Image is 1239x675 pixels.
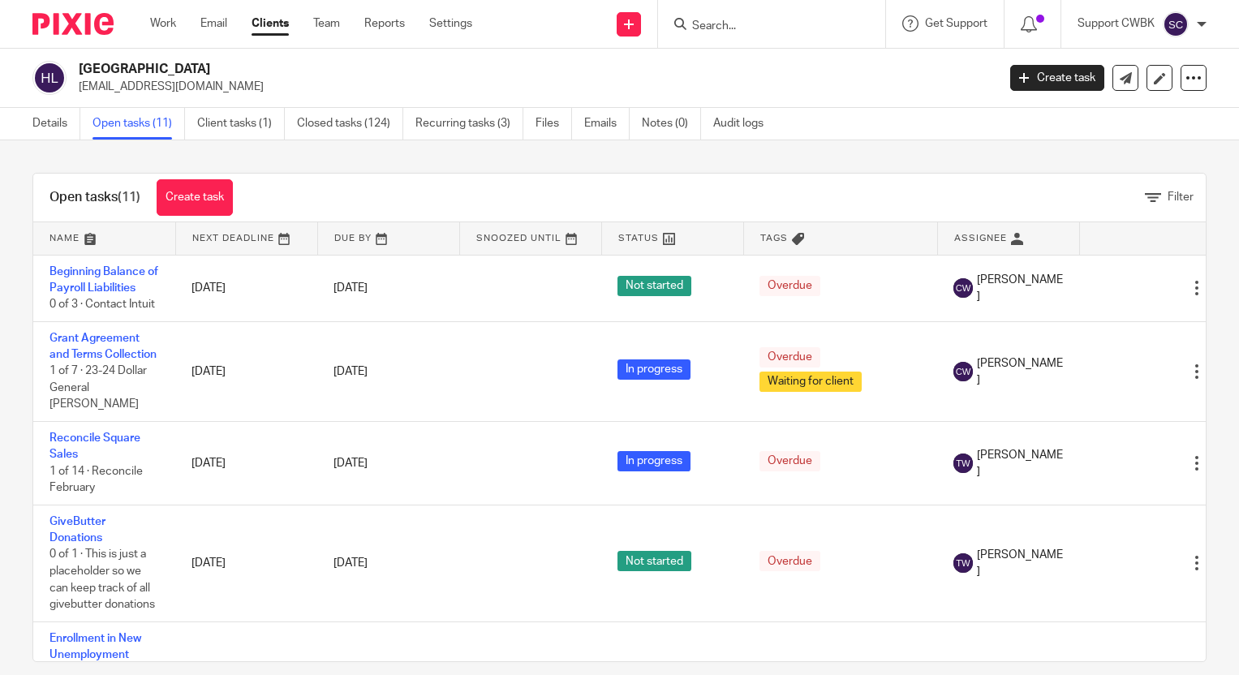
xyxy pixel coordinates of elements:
[977,547,1063,580] span: [PERSON_NAME]
[32,61,67,95] img: svg%3E
[197,108,285,140] a: Client tasks (1)
[759,347,820,368] span: Overdue
[175,255,317,321] td: [DATE]
[642,108,701,140] a: Notes (0)
[49,466,143,494] span: 1 of 14 · Reconcile February
[953,278,973,298] img: svg%3E
[977,272,1063,305] span: [PERSON_NAME]
[49,266,158,294] a: Beginning Balance of Payroll Liabilities
[618,234,659,243] span: Status
[953,454,973,473] img: svg%3E
[49,189,140,206] h1: Open tasks
[32,108,80,140] a: Details
[760,234,788,243] span: Tags
[759,276,820,296] span: Overdue
[759,551,820,571] span: Overdue
[1163,11,1189,37] img: svg%3E
[333,282,368,294] span: [DATE]
[49,366,147,411] span: 1 of 7 · 23-24 Dollar General [PERSON_NAME]
[617,551,691,571] span: Not started
[333,557,368,569] span: [DATE]
[977,355,1063,389] span: [PERSON_NAME]
[690,19,837,34] input: Search
[79,61,804,78] h2: [GEOGRAPHIC_DATA]
[364,15,405,32] a: Reports
[617,359,690,380] span: In progress
[977,447,1063,480] span: [PERSON_NAME]
[79,79,986,95] p: [EMAIL_ADDRESS][DOMAIN_NAME]
[617,451,690,471] span: In progress
[415,108,523,140] a: Recurring tasks (3)
[759,451,820,471] span: Overdue
[150,15,176,32] a: Work
[157,179,233,216] a: Create task
[175,422,317,505] td: [DATE]
[49,299,155,310] span: 0 of 3 · Contact Intuit
[759,372,862,392] span: Waiting for client
[1078,15,1155,32] p: Support CWBK
[32,13,114,35] img: Pixie
[175,321,317,421] td: [DATE]
[713,108,776,140] a: Audit logs
[252,15,289,32] a: Clients
[953,553,973,573] img: svg%3E
[584,108,630,140] a: Emails
[429,15,472,32] a: Settings
[536,108,572,140] a: Files
[49,432,140,460] a: Reconcile Square Sales
[92,108,185,140] a: Open tasks (11)
[200,15,227,32] a: Email
[175,505,317,621] td: [DATE]
[118,191,140,204] span: (11)
[297,108,403,140] a: Closed tasks (124)
[1168,191,1194,203] span: Filter
[49,333,157,360] a: Grant Agreement and Terms Collection
[49,516,105,544] a: GiveButter Donations
[333,458,368,469] span: [DATE]
[953,362,973,381] img: svg%3E
[313,15,340,32] a: Team
[617,276,691,296] span: Not started
[476,234,561,243] span: Snoozed Until
[333,366,368,377] span: [DATE]
[925,18,987,29] span: Get Support
[49,549,155,611] span: 0 of 1 · This is just a placeholder so we can keep track of all givebutter donations
[1010,65,1104,91] a: Create task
